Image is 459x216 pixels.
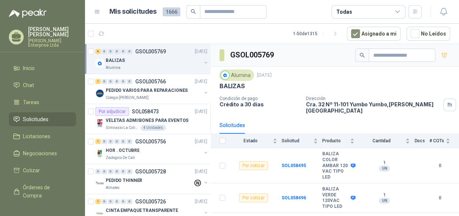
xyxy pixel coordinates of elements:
[429,195,450,202] b: 0
[322,138,348,143] span: Producto
[140,125,166,131] div: 4 Unidades
[127,139,132,144] div: 0
[282,138,312,143] span: Solicitud
[23,98,39,106] span: Tareas
[407,27,450,41] button: No Leídos
[114,139,120,144] div: 0
[195,198,207,205] p: [DATE]
[9,180,76,203] a: Órdenes de Compra
[114,199,120,204] div: 0
[102,79,107,84] div: 0
[95,179,104,188] img: Company Logo
[9,78,76,92] a: Chat
[135,49,166,54] p: GSOL005769
[239,161,268,170] div: Por cotizar
[108,199,113,204] div: 0
[23,183,69,200] span: Órdenes de Compra
[322,151,349,180] b: BALIZA COLOR AMBAR 120 VAC TIPO LED
[132,109,159,114] p: SOL058473
[108,169,113,174] div: 0
[23,149,57,157] span: Negociaciones
[106,125,139,131] p: Gimnasio La Colina
[282,134,322,148] th: Solicitud
[163,7,180,16] span: 1666
[95,79,101,84] div: 1
[120,169,126,174] div: 0
[95,89,104,98] img: Company Logo
[230,138,271,143] span: Estado
[95,139,101,144] div: 1
[220,82,245,90] p: BALIZAS
[220,70,254,81] div: Alumina
[120,79,126,84] div: 0
[9,9,47,18] img: Logo peakr
[114,79,120,84] div: 0
[106,177,142,184] p: PEDIDO THINNER
[120,49,126,54] div: 0
[257,72,272,79] p: [DATE]
[230,49,275,61] h3: GSOL005769
[127,79,132,84] div: 0
[429,162,450,169] b: 0
[95,119,104,128] img: Company Logo
[9,129,76,143] a: Licitaciones
[135,169,166,174] p: GSOL005728
[9,146,76,160] a: Negociaciones
[106,117,188,124] p: VELETAS ADMISIONES PARA EVENTOS
[322,134,359,148] th: Producto
[282,163,306,168] b: SOL058495
[95,167,209,191] a: 0 0 0 0 0 0 GSOL005728[DATE] Company LogoPEDIDO THINNERAlmatec
[95,77,209,101] a: 1 0 0 0 0 0 GSOL005766[DATE] Company LogoPEDIDO VARIOS PARA REPARACIONESColegio [PERSON_NAME]
[23,132,50,140] span: Licitaciones
[95,169,101,174] div: 0
[230,134,282,148] th: Estado
[106,155,135,161] p: Zoologico De Cali
[9,112,76,126] a: Solicitudes
[220,101,300,107] p: Crédito a 30 días
[102,199,107,204] div: 0
[191,9,196,14] span: search
[120,199,126,204] div: 0
[359,160,410,166] b: 1
[95,107,129,116] div: Por adjudicar
[23,81,34,89] span: Chat
[9,95,76,109] a: Tareas
[306,101,441,114] p: Cra. 32 Nº 11-101 Yumbo Yumbo , [PERSON_NAME][GEOGRAPHIC_DATA]
[195,138,207,145] p: [DATE]
[106,87,188,94] p: PEDIDO VARIOS PARA REPARACIONES
[195,108,207,115] p: [DATE]
[23,166,40,175] span: Cotizar
[282,195,306,200] b: SOL058496
[360,53,365,58] span: search
[429,138,444,143] span: # COTs
[28,39,76,47] p: [PERSON_NAME] Enterprise Ltda
[195,48,207,55] p: [DATE]
[95,137,209,161] a: 1 0 0 0 0 0 GSOL005756[DATE] Company LogoHOR . OCTUBREZoologico De Cali
[23,115,48,123] span: Solicitudes
[336,8,352,16] div: Todas
[127,199,132,204] div: 0
[114,169,120,174] div: 0
[106,57,125,64] p: BALIZAS
[108,79,113,84] div: 0
[221,71,229,79] img: Company Logo
[127,169,132,174] div: 0
[135,199,166,204] p: GSOL005726
[359,134,414,148] th: Cantidad
[347,27,401,41] button: Asignado a mi
[195,78,207,85] p: [DATE]
[9,163,76,177] a: Cotizar
[114,49,120,54] div: 0
[95,49,101,54] div: 6
[127,49,132,54] div: 0
[379,166,390,172] div: UN
[359,138,404,143] span: Cantidad
[95,199,101,204] div: 1
[106,65,120,71] p: Alumina
[306,96,441,101] p: Dirección
[108,49,113,54] div: 0
[9,61,76,75] a: Inicio
[220,96,300,101] p: Condición de pago
[95,149,104,158] img: Company Logo
[293,28,341,40] div: 1 - 50 de 1315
